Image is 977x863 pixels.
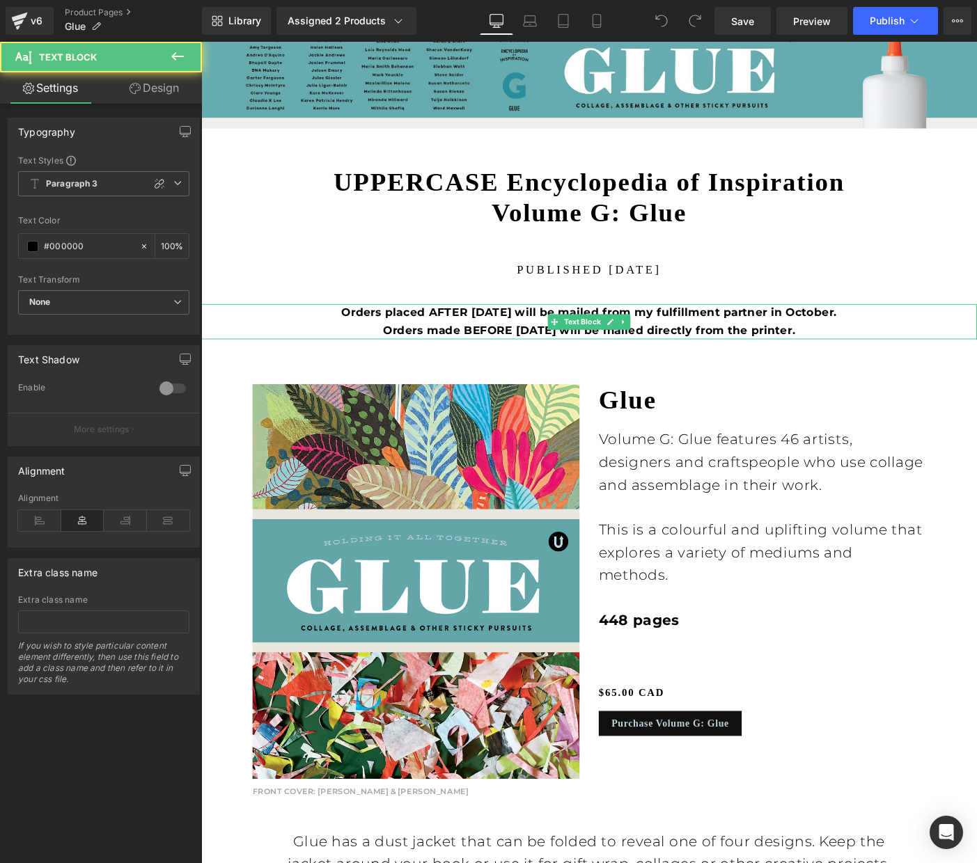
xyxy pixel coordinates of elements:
div: Assigned 2 Products [288,14,405,28]
span: 448 pages [432,619,519,638]
span: Purchase Volume G: Glue [446,734,573,745]
div: Extra class name [18,595,189,605]
button: Publish [853,7,938,35]
span: Volume G: Glue features 46 artists, designers and craftspeople who use collage and assemblage in ... [432,422,784,490]
span: Text Block [391,296,437,312]
a: Product Pages [65,7,202,18]
div: Text Styles [18,155,189,166]
p: More settings [74,423,130,436]
a: Mobile [580,7,613,35]
a: New Library [202,7,271,35]
div: If you wish to style particular content element differently, then use this field to add a class n... [18,640,189,694]
div: v6 [28,12,45,30]
a: Desktop [480,7,513,35]
span: This is a colourful and uplifting volume that explores a variety of mediums and methods. [432,521,783,588]
input: Color [44,239,133,254]
div: To enrich screen reader interactions, please activate Accessibility in Grammarly extension settings [432,420,787,688]
span: Save [731,14,754,29]
span: $65.00 CAD [432,701,503,713]
div: % [155,234,189,258]
span: Text Block [39,52,97,63]
a: Design [104,72,205,104]
div: Extra class name [18,559,97,578]
b: Paragraph 3 [46,178,98,190]
div: Text Shadow [18,346,79,365]
span: Glue [65,21,86,32]
b: None [29,296,51,307]
button: Redo [681,7,709,35]
div: Open Intercom Messenger [930,816,963,849]
span: Library [228,15,261,27]
button: More settings [8,413,199,445]
span: Publish [870,15,905,26]
a: Tablet [547,7,580,35]
span: UPPERCASE Encyclopedia of Inspiration Volume G: Glue [143,136,698,201]
span: Preview [793,14,831,29]
button: Purchase Volume G: Glue [432,727,587,754]
span: front cover: [PERSON_NAME] & [PERSON_NAME] [56,809,290,819]
div: Enable [18,382,146,397]
div: Typography [18,118,75,138]
a: Glue [432,372,494,406]
button: More [944,7,971,35]
div: Alignment [18,493,189,503]
a: Laptop [513,7,547,35]
div: Alignment [18,457,65,477]
div: Text Color [18,216,189,225]
a: Preview [776,7,847,35]
button: Undo [648,7,675,35]
a: v6 [6,7,54,35]
div: Text Transform [18,275,189,285]
img: Glue [56,372,411,801]
a: Expand / Collapse [452,296,467,312]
